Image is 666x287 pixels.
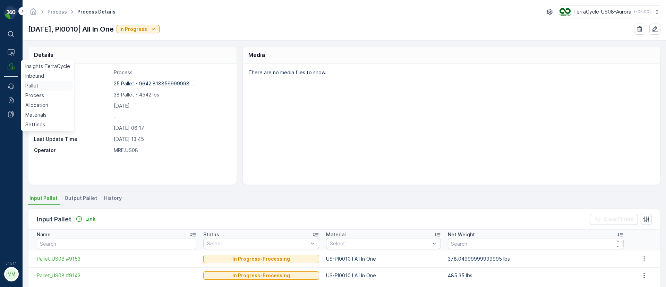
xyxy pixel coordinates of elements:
[37,255,196,262] a: Pallet_US08 #9153
[448,231,475,238] p: Net Weight
[330,240,430,247] p: Select
[114,81,195,86] p: 25 Pallet - 9642.818859999998 ...
[114,125,229,132] p: [DATE] 06:17
[248,69,653,76] p: There are no media files to show.
[73,215,98,223] button: Link
[604,216,634,223] p: Clear Filters
[232,255,290,262] p: In Progress-Processing
[4,6,18,19] img: logo
[114,113,229,120] p: -
[104,195,122,202] span: History
[203,271,319,280] button: In Progress-Processing
[29,195,58,202] span: Input Pallet
[114,147,229,154] p: MRF.US08
[560,6,660,18] button: TerraCycle-US08-Aurora(-05:00)
[117,25,160,33] button: In Progress
[448,255,624,262] p: 378.04999999999995 lbs
[37,272,196,279] a: Pallet_US08 #9143
[326,255,441,262] p: US-PI0010 I All In One
[448,272,624,279] p: 485.35 lbs
[34,136,111,143] p: Last Update Time
[37,214,71,224] p: Input Pallet
[203,231,219,238] p: Status
[34,51,53,59] p: Details
[34,147,111,154] p: Operator
[65,195,97,202] span: Output Pallet
[29,10,37,16] a: Homepage
[4,267,18,281] button: MM
[326,272,441,279] p: US-PI0010 I All In One
[37,238,196,249] input: Search
[207,240,308,247] p: Select
[114,102,229,109] p: [DATE]
[28,24,114,34] p: [DATE], PI0010| All In One
[114,91,229,98] p: 38 Pallet - 4542 lbs
[560,8,571,16] img: image_ci7OI47.png
[37,231,51,238] p: Name
[634,9,651,15] p: ( -05:00 )
[448,238,624,249] input: Search
[114,136,229,143] p: [DATE] 13:45
[573,8,631,15] p: TerraCycle-US08-Aurora
[85,216,95,222] p: Link
[4,261,18,265] span: v 1.51.1
[248,51,265,59] p: Media
[48,9,67,15] a: Process
[232,272,290,279] p: In Progress-Processing
[114,69,229,76] p: Process
[590,214,638,225] button: Clear Filters
[203,255,319,263] button: In Progress-Processing
[6,269,17,280] div: MM
[76,8,117,15] span: Process Details
[119,26,147,33] p: In Progress
[326,231,346,238] p: Material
